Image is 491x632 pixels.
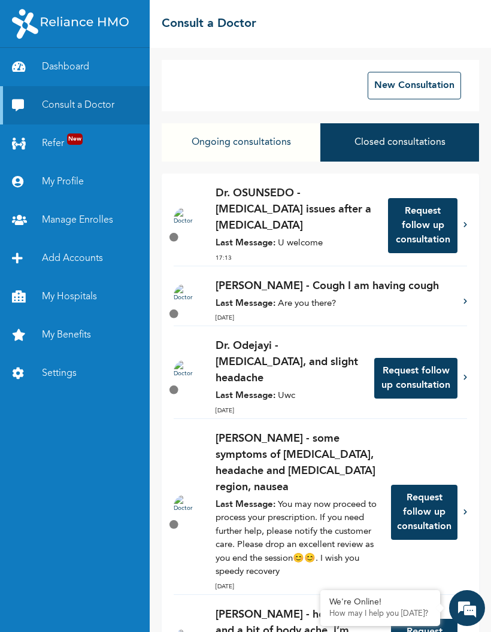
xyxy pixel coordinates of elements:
p: Are you there? [216,297,451,311]
div: Minimize live chat window [196,6,225,35]
button: Request follow up consultation [391,485,457,540]
img: RelianceHMO's Logo [12,9,129,39]
strong: Last Message: [216,500,275,509]
p: Uwc [216,390,362,403]
p: [DATE] [216,406,362,415]
div: FAQs [117,406,229,443]
img: d_794563401_company_1708531726252_794563401 [22,60,49,90]
p: [PERSON_NAME] - some symptoms of [MEDICAL_DATA], headache and [MEDICAL_DATA] region, nausea [216,431,379,496]
strong: Last Message: [216,299,275,308]
button: Ongoing consultations [162,123,320,162]
span: Conversation [6,427,117,435]
p: [DATE] [216,314,451,323]
strong: Last Message: [216,391,275,400]
span: We're online! [69,169,165,290]
img: Doctor [174,360,198,384]
span: New [67,133,83,145]
p: Dr. Odejayi - [MEDICAL_DATA], and slight headache [216,338,362,387]
button: Request follow up consultation [374,358,457,399]
img: Doctor [174,284,198,308]
p: 17:13 [216,254,376,263]
button: Closed consultations [320,123,479,162]
h2: Consult a Doctor [162,15,256,33]
img: Doctor [174,494,198,518]
p: U welcome [216,237,376,251]
div: We're Online! [329,597,431,607]
p: [PERSON_NAME] - Cough I am having cough [216,278,451,294]
button: Request follow up consultation [388,198,457,253]
p: You may now proceed to process your prescription. If you need further help, please notify the cus... [216,499,379,579]
button: New Consultation [368,72,461,99]
p: How may I help you today? [329,609,431,619]
strong: Last Message: [216,239,275,248]
textarea: Type your message and hit 'Enter' [6,364,228,406]
p: Dr. OSUNSEDO - [MEDICAL_DATA] issues after a [MEDICAL_DATA] [216,186,376,234]
img: Doctor [174,207,198,231]
div: Chat with us now [62,67,201,83]
p: [DATE] [216,582,379,591]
